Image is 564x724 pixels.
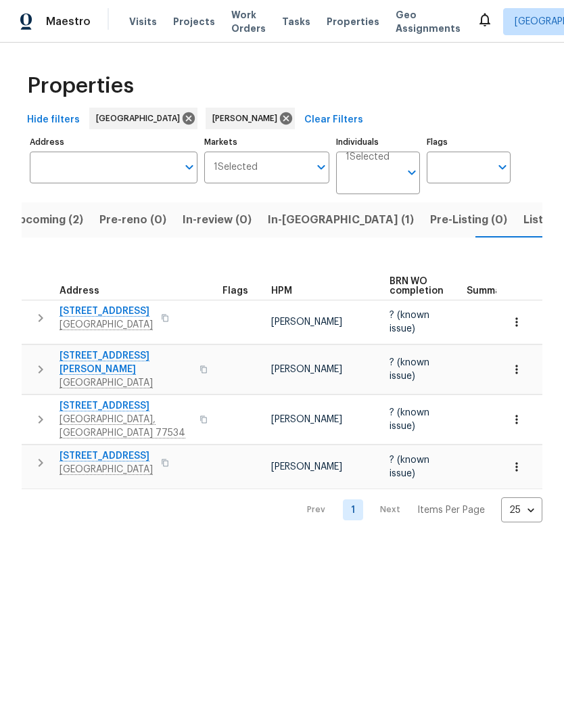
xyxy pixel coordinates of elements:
[231,8,266,35] span: Work Orders
[427,138,511,146] label: Flags
[271,286,292,296] span: HPM
[493,158,512,177] button: Open
[417,503,485,517] p: Items Per Page
[46,15,91,28] span: Maestro
[396,8,461,35] span: Geo Assignments
[89,108,197,129] div: [GEOGRAPHIC_DATA]
[60,286,99,296] span: Address
[390,358,429,381] span: ? (known issue)
[327,15,379,28] span: Properties
[27,112,80,129] span: Hide filters
[30,138,197,146] label: Address
[268,210,414,229] span: In-[GEOGRAPHIC_DATA] (1)
[390,408,429,431] span: ? (known issue)
[129,15,157,28] span: Visits
[430,210,507,229] span: Pre-Listing (0)
[343,499,363,520] a: Goto page 1
[214,162,258,173] span: 1 Selected
[390,455,429,478] span: ? (known issue)
[390,277,444,296] span: BRN WO completion
[204,138,330,146] label: Markets
[222,286,248,296] span: Flags
[282,17,310,26] span: Tasks
[304,112,363,129] span: Clear Filters
[99,210,166,229] span: Pre-reno (0)
[299,108,369,133] button: Clear Filters
[271,462,342,472] span: [PERSON_NAME]
[346,152,390,163] span: 1 Selected
[467,286,511,296] span: Summary
[271,365,342,374] span: [PERSON_NAME]
[96,112,185,125] span: [GEOGRAPHIC_DATA]
[173,15,215,28] span: Projects
[294,497,542,522] nav: Pagination Navigation
[183,210,252,229] span: In-review (0)
[206,108,295,129] div: [PERSON_NAME]
[27,79,134,93] span: Properties
[271,317,342,327] span: [PERSON_NAME]
[312,158,331,177] button: Open
[22,108,85,133] button: Hide filters
[390,311,429,334] span: ? (known issue)
[212,112,283,125] span: [PERSON_NAME]
[271,415,342,424] span: [PERSON_NAME]
[180,158,199,177] button: Open
[501,493,542,528] div: 25
[402,163,421,182] button: Open
[336,138,420,146] label: Individuals
[11,210,83,229] span: Upcoming (2)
